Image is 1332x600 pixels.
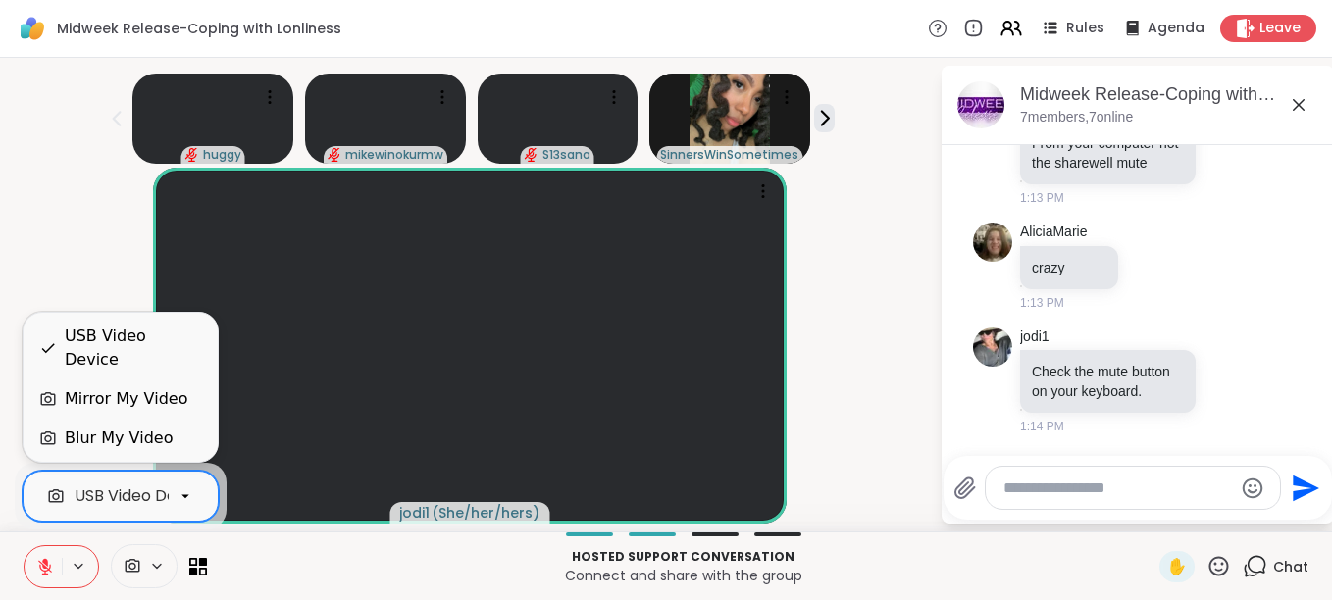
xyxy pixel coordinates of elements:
span: S13sana [542,147,590,163]
span: Chat [1273,557,1308,576]
div: Mirror My Video [65,387,187,411]
img: https://sharewell-space-live.sfo3.digitaloceanspaces.com/user-generated/ddf01a60-9946-47ee-892f-d... [973,223,1012,262]
span: Rules [1066,19,1104,38]
p: Hosted support conversation [219,548,1148,566]
span: mikewinokurmw [345,147,443,163]
button: Send [1281,466,1325,510]
span: 1:14 PM [1020,418,1064,435]
p: Check the mute button on your keyboard. [1032,362,1184,401]
span: ✋ [1167,555,1187,578]
img: SinnersWinSometimes [690,74,770,164]
img: https://sharewell-space-live.sfo3.digitaloceanspaces.com/user-generated/a5928eca-999f-4a91-84ca-f... [973,327,1012,367]
span: Agenda [1148,19,1204,38]
span: 1:13 PM [1020,294,1064,312]
a: jodi1 [1020,327,1050,347]
span: ( She/her/hers ) [432,503,539,523]
textarea: Type your message [1003,478,1232,498]
span: jodi1 [399,503,430,523]
span: audio-muted [328,148,341,162]
span: Leave [1259,19,1301,38]
img: Midweek Release-Coping with Lonliness, Oct 15 [957,81,1004,128]
button: Emoji picker [1241,476,1264,500]
div: USB Video Device [65,325,202,372]
span: huggy [203,147,241,163]
div: Midweek Release-Coping with Lonliness, [DATE] [1020,82,1318,107]
span: Midweek Release-Coping with Lonliness [57,19,341,38]
p: Connect and share with the group [219,566,1148,585]
span: SinnersWinSometimes [660,147,798,163]
div: USB Video Device [75,484,208,508]
span: 1:13 PM [1020,189,1064,207]
div: Blur My Video [65,426,173,450]
p: 7 members, 7 online [1020,108,1133,127]
span: audio-muted [525,148,538,162]
span: audio-muted [185,148,199,162]
img: ShareWell Logomark [16,12,49,45]
p: crazy [1032,258,1106,277]
p: From your computer not the sharewell mute [1032,133,1184,173]
a: AliciaMarie [1020,223,1087,242]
